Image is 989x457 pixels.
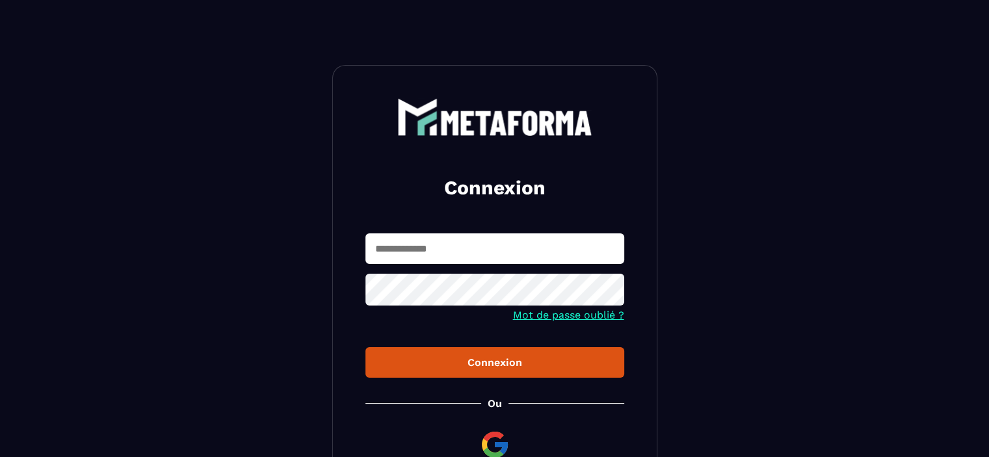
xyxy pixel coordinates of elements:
button: Connexion [365,347,624,378]
a: logo [365,98,624,136]
img: logo [397,98,592,136]
p: Ou [488,397,502,410]
a: Mot de passe oublié ? [513,309,624,321]
div: Connexion [376,356,614,369]
h2: Connexion [381,175,609,201]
